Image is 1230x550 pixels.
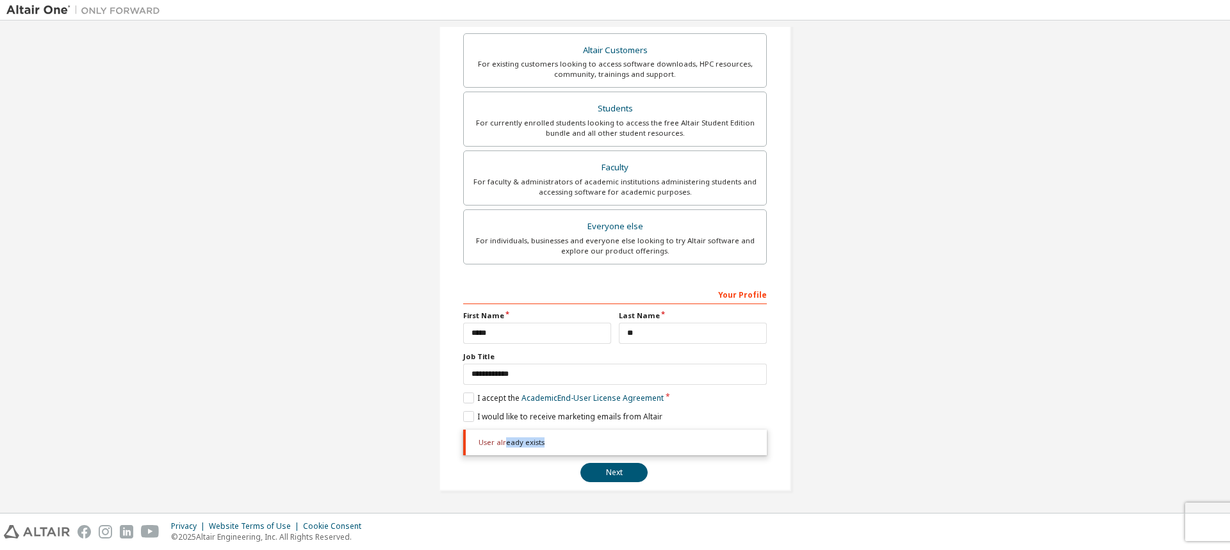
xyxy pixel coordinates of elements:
div: Privacy [171,521,209,531]
div: For faculty & administrators of academic institutions administering students and accessing softwa... [471,177,758,197]
label: Job Title [463,352,767,362]
label: First Name [463,311,611,321]
div: Students [471,100,758,118]
img: altair_logo.svg [4,525,70,538]
div: Altair Customers [471,42,758,60]
label: I would like to receive marketing emails from Altair [463,411,662,422]
div: Everyone else [471,218,758,236]
div: For individuals, businesses and everyone else looking to try Altair software and explore our prod... [471,236,758,256]
div: User already exists [463,430,767,455]
button: Next [580,463,648,482]
a: Academic End-User License Agreement [521,392,664,403]
label: Last Name [619,311,767,321]
img: instagram.svg [99,525,112,538]
img: facebook.svg [78,525,91,538]
div: For existing customers looking to access software downloads, HPC resources, community, trainings ... [471,59,758,79]
label: I accept the [463,392,664,403]
div: Your Profile [463,284,767,304]
div: Cookie Consent [303,521,369,531]
img: linkedin.svg [120,525,133,538]
div: For currently enrolled students looking to access the free Altair Student Edition bundle and all ... [471,118,758,138]
img: youtube.svg [141,525,160,538]
div: Website Terms of Use [209,521,303,531]
img: Altair One [6,4,167,17]
p: © 2025 Altair Engineering, Inc. All Rights Reserved. [171,531,369,542]
div: Faculty [471,159,758,177]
